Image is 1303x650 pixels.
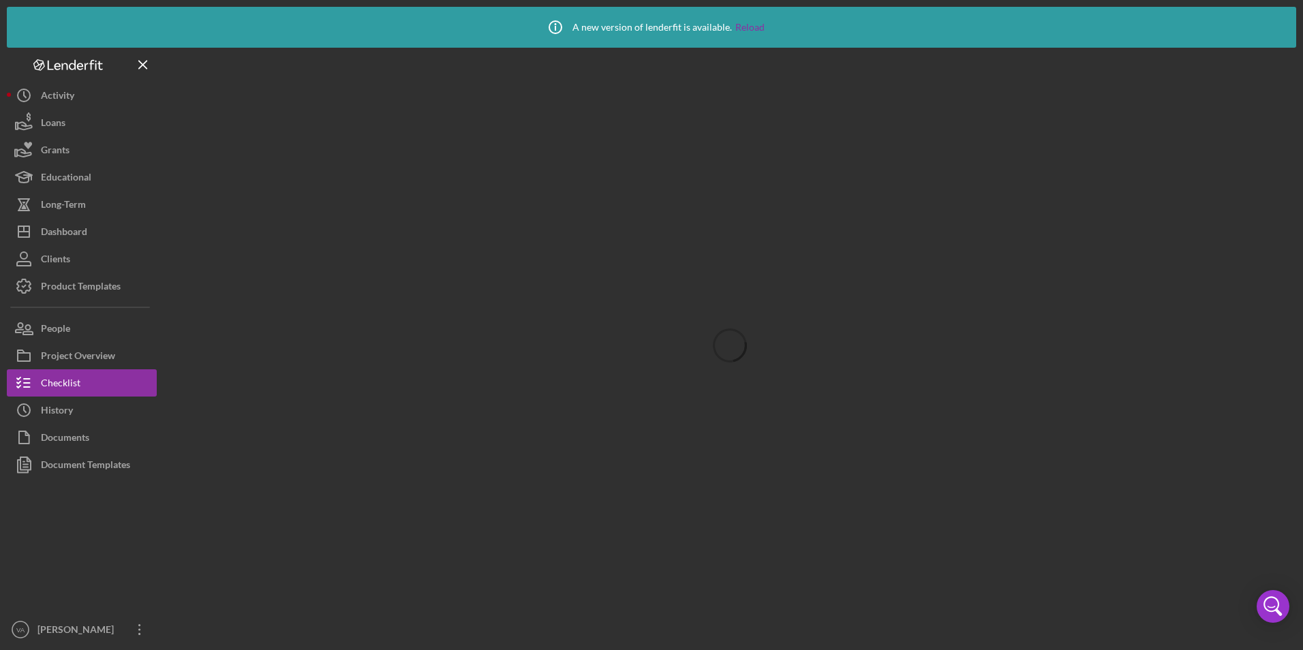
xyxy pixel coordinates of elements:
[41,342,115,373] div: Project Overview
[16,626,25,634] text: VA
[7,315,157,342] button: People
[41,245,70,276] div: Clients
[735,22,765,33] a: Reload
[41,369,80,400] div: Checklist
[41,136,70,167] div: Grants
[7,369,157,397] button: Checklist
[41,164,91,194] div: Educational
[41,451,130,482] div: Document Templates
[7,451,157,478] button: Document Templates
[34,616,123,647] div: [PERSON_NAME]
[7,191,157,218] button: Long-Term
[41,191,86,221] div: Long-Term
[41,397,73,427] div: History
[7,397,157,424] button: History
[7,424,157,451] button: Documents
[7,218,157,245] button: Dashboard
[41,315,70,345] div: People
[41,109,65,140] div: Loans
[41,82,74,112] div: Activity
[538,10,765,44] div: A new version of lenderfit is available.
[7,82,157,109] button: Activity
[7,164,157,191] button: Educational
[7,245,157,273] button: Clients
[7,616,157,643] button: VA[PERSON_NAME]
[41,218,87,249] div: Dashboard
[7,109,157,136] button: Loans
[7,273,157,300] button: Product Templates
[1257,590,1289,623] div: Open Intercom Messenger
[7,136,157,164] button: Grants
[7,342,157,369] button: Project Overview
[41,424,89,454] div: Documents
[41,273,121,303] div: Product Templates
